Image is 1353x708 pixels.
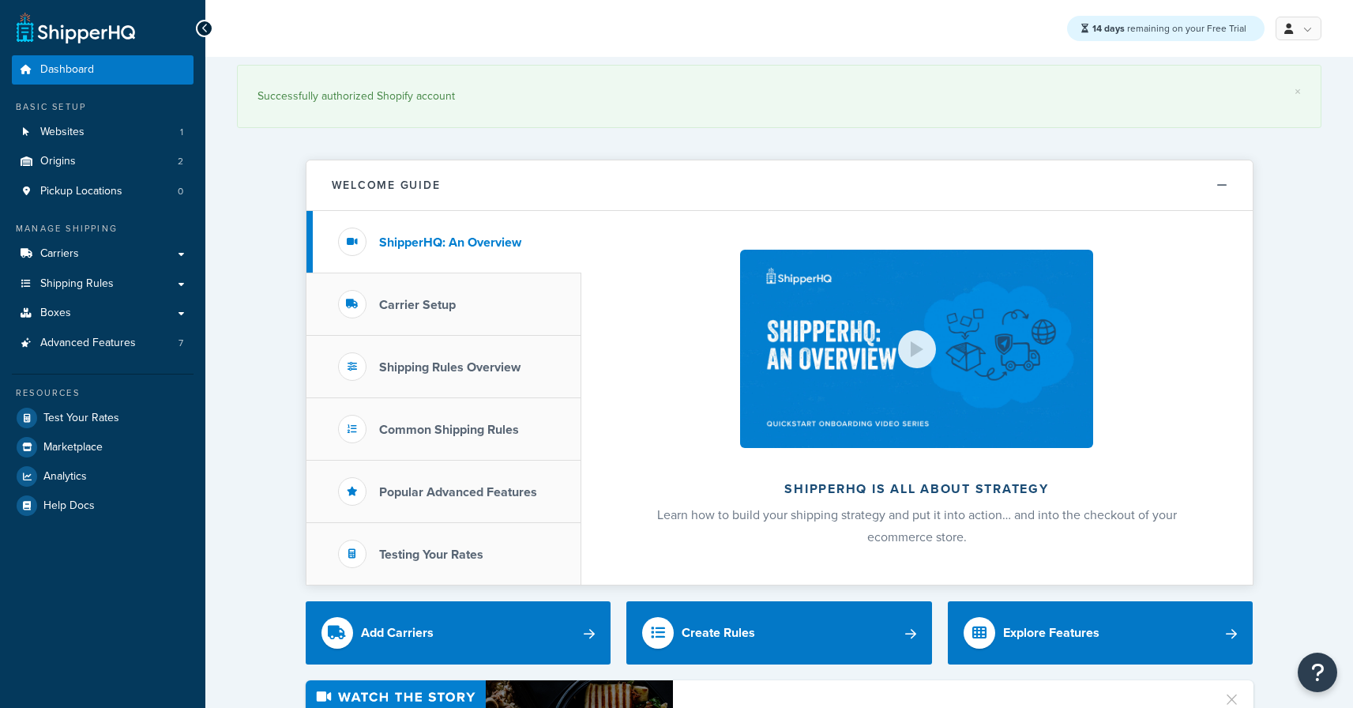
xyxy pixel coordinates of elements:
[12,239,194,269] a: Carriers
[1295,85,1301,98] a: ×
[12,55,194,85] a: Dashboard
[306,601,611,665] a: Add Carriers
[12,329,194,358] a: Advanced Features7
[40,155,76,168] span: Origins
[657,506,1177,546] span: Learn how to build your shipping strategy and put it into action… and into the checkout of your e...
[12,329,194,358] li: Advanced Features
[948,601,1253,665] a: Explore Features
[257,85,1301,107] div: Successfully authorized Shopify account
[12,491,194,520] a: Help Docs
[43,470,87,484] span: Analytics
[12,386,194,400] div: Resources
[361,622,434,644] div: Add Carriers
[12,147,194,176] li: Origins
[40,126,85,139] span: Websites
[179,337,183,350] span: 7
[178,185,183,198] span: 0
[12,177,194,206] li: Pickup Locations
[379,235,521,250] h3: ShipperHQ: An Overview
[43,499,95,513] span: Help Docs
[40,337,136,350] span: Advanced Features
[12,100,194,114] div: Basic Setup
[379,298,456,312] h3: Carrier Setup
[12,269,194,299] a: Shipping Rules
[12,147,194,176] a: Origins2
[40,63,94,77] span: Dashboard
[306,160,1253,211] button: Welcome Guide
[43,441,103,454] span: Marketplace
[12,404,194,432] a: Test Your Rates
[12,177,194,206] a: Pickup Locations0
[623,482,1211,496] h2: ShipperHQ is all about strategy
[1092,21,1125,36] strong: 14 days
[12,222,194,235] div: Manage Shipping
[40,307,71,320] span: Boxes
[180,126,183,139] span: 1
[40,277,114,291] span: Shipping Rules
[379,423,519,437] h3: Common Shipping Rules
[1003,622,1099,644] div: Explore Features
[12,299,194,328] a: Boxes
[379,360,521,375] h3: Shipping Rules Overview
[43,412,119,425] span: Test Your Rates
[332,179,441,191] h2: Welcome Guide
[40,247,79,261] span: Carriers
[682,622,755,644] div: Create Rules
[1092,21,1246,36] span: remaining on your Free Trial
[379,485,537,499] h3: Popular Advanced Features
[178,155,183,168] span: 2
[1298,653,1337,692] button: Open Resource Center
[740,250,1092,448] img: ShipperHQ is all about strategy
[12,118,194,147] li: Websites
[12,462,194,491] a: Analytics
[379,548,483,562] h3: Testing Your Rates
[12,433,194,461] a: Marketplace
[12,118,194,147] a: Websites1
[626,601,932,665] a: Create Rules
[40,185,122,198] span: Pickup Locations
